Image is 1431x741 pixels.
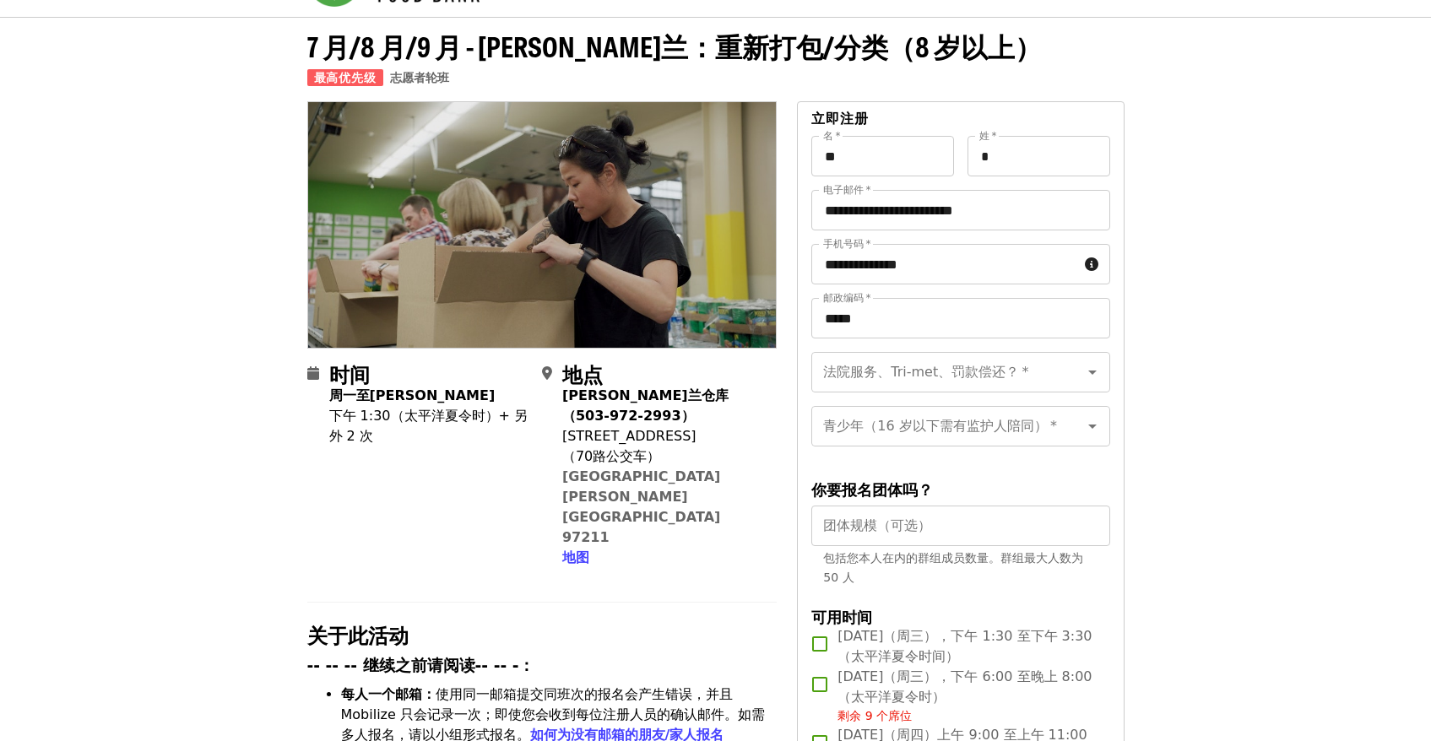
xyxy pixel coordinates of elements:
[314,71,377,84] font: 最高优先级
[308,102,777,347] img: 7 月/8 月/9 月 - 波特兰：由俄勒冈食品银行组织的重新包装/分类活动（8 岁以上）
[542,365,552,381] i: 地图标记 alt 图标
[823,184,864,196] font: 电子邮件
[329,408,528,444] font: 下午 1:30（太平洋夏令时）+ 另外 2 次
[562,448,660,464] font: （70路公交车）
[329,387,496,403] font: 周一至[PERSON_NAME]
[823,551,1083,584] font: 包括您本人在内的群组成员数量。群组最大人数为 50 人
[307,619,409,649] font: 关于此活动
[837,628,1092,664] font: [DATE]（周三），下午 1:30 至下午 3:30（太平洋夏令时间）
[1081,414,1104,438] button: 打开
[1081,360,1104,384] button: Open
[979,130,989,142] font: 姓
[837,668,1092,705] font: [DATE]（周三），下午 6:00 至晚上 8:00（太平洋夏令时）
[811,478,933,500] font: 你要报名团体吗？
[329,359,370,388] font: 时间
[562,387,729,424] font: [PERSON_NAME]兰仓库（503-972-2993）
[562,359,603,388] font: 地点
[823,238,864,250] font: 手机号码
[811,190,1109,230] input: 电子邮件
[811,136,954,176] input: 名
[341,686,436,702] font: 每人一个邮箱：
[307,365,319,381] i: 日历图标
[811,506,1109,546] input: [object Object]
[811,298,1109,338] input: 邮政编码
[837,709,912,722] font: 剩余 9 个席位
[1085,257,1098,273] i: 圆形信息图标
[811,605,872,627] font: 可用时间
[823,292,864,304] font: 邮政编码
[811,244,1077,284] input: 手机号码
[562,548,589,568] button: 地图
[307,657,535,674] font: -- -- -- 继续之前请阅读-- -- -：
[390,71,449,84] a: 志愿者轮班
[823,130,833,142] font: 名
[562,468,720,545] a: [GEOGRAPHIC_DATA][PERSON_NAME][GEOGRAPHIC_DATA] 97211
[562,428,697,444] font: [STREET_ADDRESS]
[307,26,1042,66] font: 7 月/8 月/9 月 - [PERSON_NAME]兰：重新打包/分类（8 岁以上）
[968,136,1110,176] input: 姓
[562,549,589,565] font: 地图
[811,111,869,127] font: 立即注册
